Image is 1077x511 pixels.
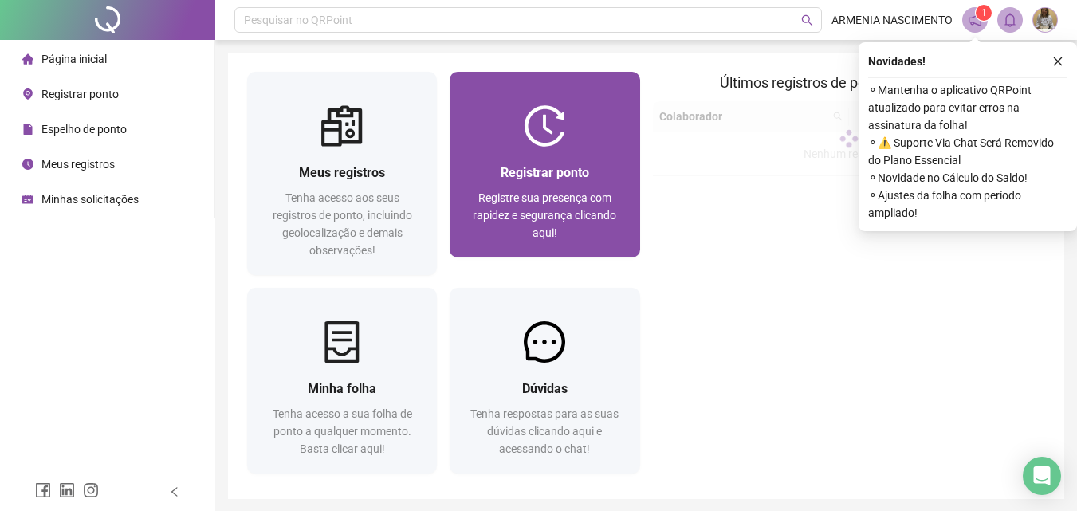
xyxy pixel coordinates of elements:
a: Registrar pontoRegistre sua presença com rapidez e segurança clicando aqui! [450,72,639,257]
sup: 1 [976,5,992,21]
div: Open Intercom Messenger [1023,457,1061,495]
a: Minha folhaTenha acesso a sua folha de ponto a qualquer momento. Basta clicar aqui! [247,288,437,474]
span: left [169,486,180,497]
span: Meus registros [41,158,115,171]
span: ⚬ Mantenha o aplicativo QRPoint atualizado para evitar erros na assinatura da folha! [868,81,1067,134]
span: ⚬ Ajustes da folha com período ampliado! [868,187,1067,222]
span: clock-circle [22,159,33,170]
span: Meus registros [299,165,385,180]
img: 63967 [1033,8,1057,32]
span: Novidades ! [868,53,926,70]
span: schedule [22,194,33,205]
span: ⚬ Novidade no Cálculo do Saldo! [868,169,1067,187]
span: 1 [981,7,987,18]
span: Espelho de ponto [41,123,127,136]
span: bell [1003,13,1017,27]
span: Dúvidas [522,381,568,396]
a: DúvidasTenha respostas para as suas dúvidas clicando aqui e acessando o chat! [450,288,639,474]
span: Minha folha [308,381,376,396]
span: environment [22,88,33,100]
span: Registrar ponto [41,88,119,100]
span: notification [968,13,982,27]
span: ARMENIA NASCIMENTO [831,11,953,29]
span: home [22,53,33,65]
span: Tenha respostas para as suas dúvidas clicando aqui e acessando o chat! [470,407,619,455]
a: Meus registrosTenha acesso aos seus registros de ponto, incluindo geolocalização e demais observa... [247,72,437,275]
span: Últimos registros de ponto sincronizados [720,74,977,91]
span: search [801,14,813,26]
span: Tenha acesso aos seus registros de ponto, incluindo geolocalização e demais observações! [273,191,412,257]
span: Registre sua presença com rapidez e segurança clicando aqui! [473,191,616,239]
span: Minhas solicitações [41,193,139,206]
span: instagram [83,482,99,498]
span: linkedin [59,482,75,498]
span: Registrar ponto [501,165,589,180]
span: ⚬ ⚠️ Suporte Via Chat Será Removido do Plano Essencial [868,134,1067,169]
span: file [22,124,33,135]
span: Página inicial [41,53,107,65]
span: close [1052,56,1063,67]
span: facebook [35,482,51,498]
span: Tenha acesso a sua folha de ponto a qualquer momento. Basta clicar aqui! [273,407,412,455]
